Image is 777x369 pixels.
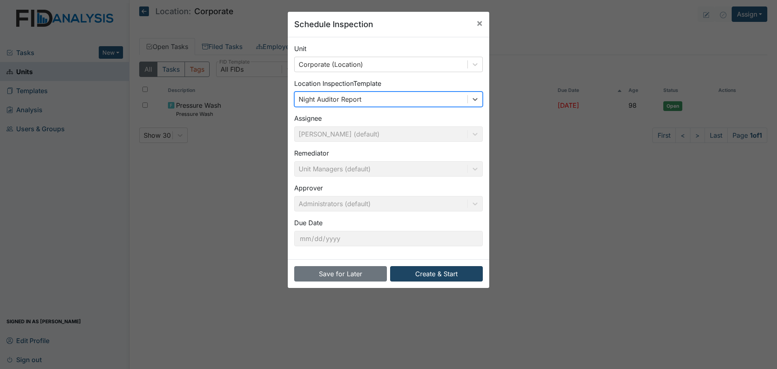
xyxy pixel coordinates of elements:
label: Unit [294,44,306,53]
label: Location Inspection Template [294,79,381,88]
div: Night Auditor Report [299,94,361,104]
h5: Schedule Inspection [294,18,373,30]
label: Assignee [294,113,322,123]
label: Approver [294,183,323,193]
div: Corporate (Location) [299,60,363,69]
label: Remediator [294,148,329,158]
label: Due Date [294,218,323,228]
button: Create & Start [390,266,483,282]
button: Save for Later [294,266,387,282]
span: × [476,17,483,29]
button: Close [470,12,489,34]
